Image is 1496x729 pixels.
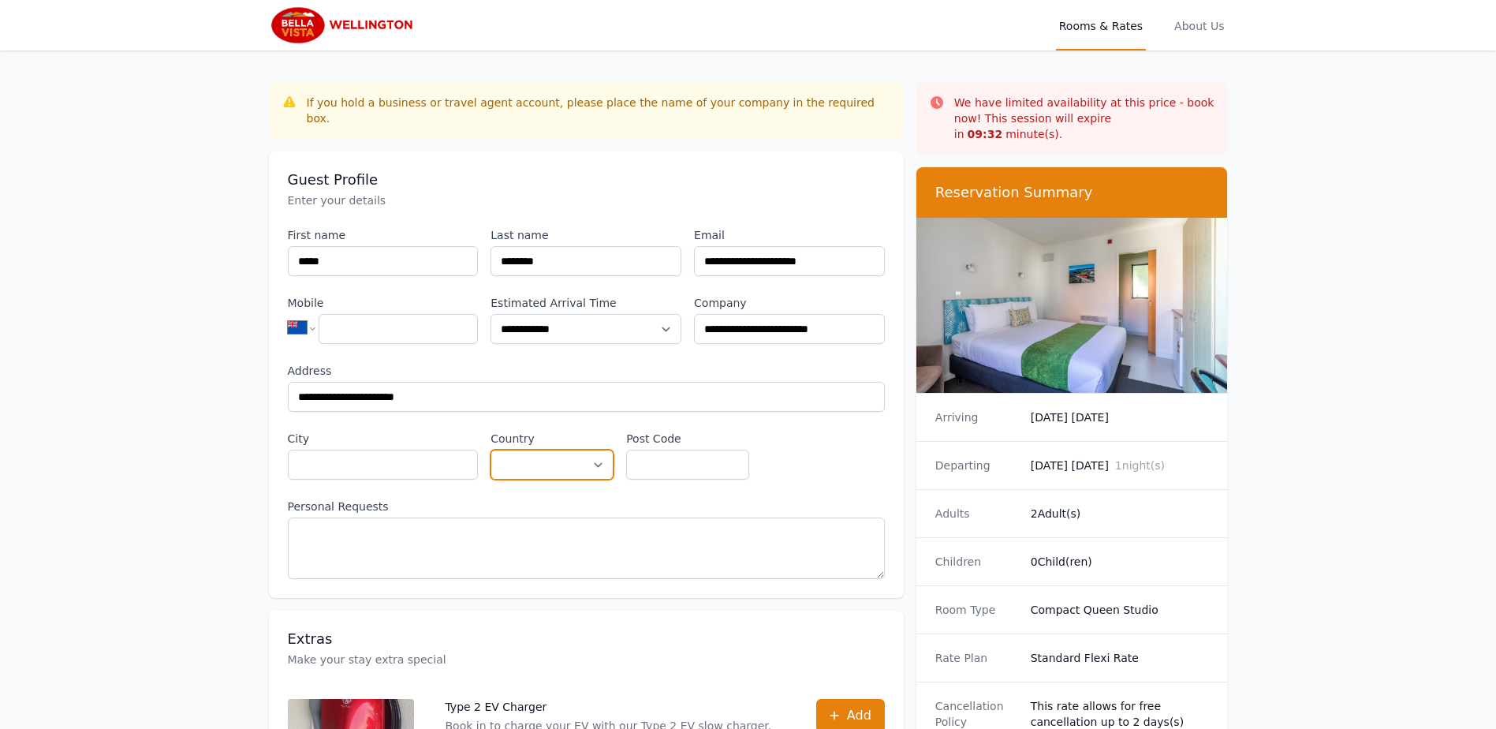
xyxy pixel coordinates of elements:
h3: Reservation Summary [935,183,1209,202]
dd: [DATE] [DATE] [1031,458,1209,473]
label: Mobile [288,295,479,311]
div: If you hold a business or travel agent account, please place the name of your company in the requ... [307,95,891,126]
dd: Compact Queen Studio [1031,602,1209,618]
label: Estimated Arrival Time [491,295,681,311]
label: Email [694,227,885,243]
dd: 0 Child(ren) [1031,554,1209,570]
h3: Guest Profile [288,170,885,189]
p: Type 2 EV Charger [446,699,785,715]
p: Make your stay extra special [288,652,885,667]
label: Country [491,431,614,447]
label: First name [288,227,479,243]
dd: [DATE] [DATE] [1031,409,1209,425]
dt: Departing [935,458,1018,473]
label: Personal Requests [288,499,885,514]
p: We have limited availability at this price - book now! This session will expire in minute(s). [954,95,1215,142]
p: Enter your details [288,193,885,208]
label: Address [288,363,885,379]
label: Post Code [626,431,749,447]
dt: Room Type [935,602,1018,618]
strong: 09 : 32 [968,128,1003,140]
label: Company [694,295,885,311]
h3: Extras [288,630,885,649]
dt: Adults [935,506,1018,522]
dd: Standard Flexi Rate [1031,650,1209,666]
img: Bella Vista Wellington [269,6,420,44]
img: Compact Queen Studio [916,218,1228,393]
dd: 2 Adult(s) [1031,506,1209,522]
span: Add [847,706,871,725]
dt: Children [935,554,1018,570]
label: Last name [491,227,681,243]
dt: Rate Plan [935,650,1018,666]
dt: Arriving [935,409,1018,425]
label: City [288,431,479,447]
span: 1 night(s) [1115,459,1165,472]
